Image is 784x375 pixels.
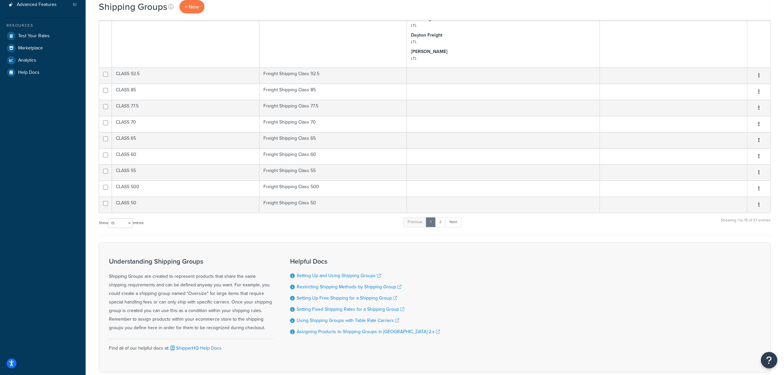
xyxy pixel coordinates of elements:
[435,217,446,227] a: 2
[17,2,57,8] span: Advanced Features
[112,148,259,164] td: CLASS 60
[445,217,461,227] a: Next
[259,84,407,100] td: Freight Shipping Class 85
[109,258,274,265] h3: Understanding Shipping Groups
[411,48,447,55] strong: [PERSON_NAME]
[426,217,436,227] a: 1
[259,197,407,213] td: Freight Shipping Class 50
[259,132,407,148] td: Freight Shipping Class 65
[112,181,259,197] td: CLASS 500
[169,345,222,352] a: ShipperHQ Help Docs
[5,30,81,42] a: Test Your Rates
[297,272,381,279] a: Setting Up and Using Shipping Groups
[297,283,401,290] a: Restricting Shipping Methods by Shipping Group
[411,22,417,28] small: LTL
[761,352,777,368] button: Open Resource Center
[73,2,76,8] span: 10
[5,42,81,54] a: Marketplace
[99,0,167,13] h1: Shipping Groups
[411,55,417,61] small: LTL
[112,116,259,132] td: CLASS 70
[297,295,397,302] a: Setting Up Free Shipping for a Shipping Group
[297,328,440,335] a: Assigning Products to Shipping Groups in [GEOGRAPHIC_DATA] 2.x
[5,23,81,28] div: Resources
[112,197,259,213] td: CLASS 50
[18,33,50,39] span: Test Your Rates
[109,258,274,332] div: Shipping Groups are created to represent products that share the same shipping requirements and c...
[290,258,440,265] h3: Helpful Docs
[411,39,417,45] small: LTL
[721,216,771,231] div: Showing 1 to 15 of 27 entries
[112,84,259,100] td: CLASS 85
[403,217,426,227] a: Previous
[259,116,407,132] td: Freight Shipping Class 70
[259,100,407,116] td: Freight Shipping Class 77.5
[411,32,443,39] strong: Dayton Freight
[297,317,399,324] a: Using Shipping Groups with Table Rate Carriers
[259,148,407,164] td: Freight Shipping Class 60
[109,339,274,353] div: Find all of our helpful docs at:
[112,68,259,84] td: CLASS 92.5
[112,132,259,148] td: CLASS 65
[108,218,133,228] select: Showentries
[112,100,259,116] td: CLASS 77.5
[259,181,407,197] td: Freight Shipping Class 500
[185,3,199,11] span: + New
[18,58,36,63] span: Analytics
[112,164,259,181] td: CLASS 55
[259,164,407,181] td: Freight Shipping Class 55
[18,70,40,75] span: Help Docs
[297,306,404,313] a: Setting Fixed Shipping Rates for a Shipping Group
[18,45,43,51] span: Marketplace
[5,54,81,66] a: Analytics
[5,67,81,78] a: Help Docs
[99,218,144,228] label: Show entries
[259,68,407,84] td: Freight Shipping Class 92.5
